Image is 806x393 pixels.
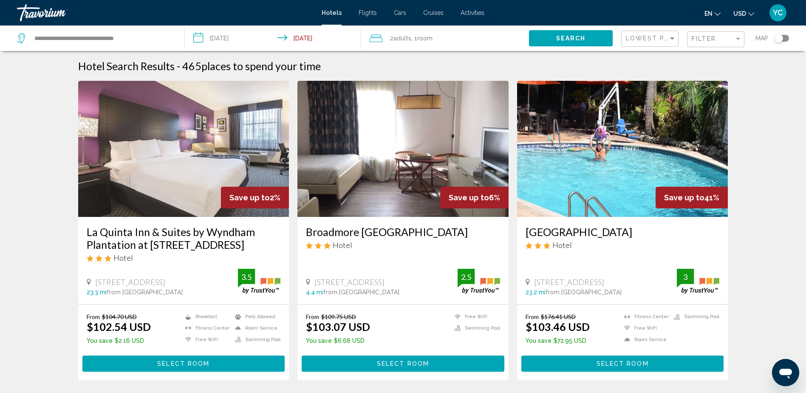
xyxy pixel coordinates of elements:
[517,81,728,217] img: Hotel image
[687,31,744,48] button: Filter
[677,269,719,294] img: trustyou-badge.svg
[677,272,694,282] div: 3
[377,361,429,367] span: Select Room
[526,337,551,344] span: You save
[87,313,100,320] span: From
[704,10,713,17] span: en
[670,313,719,320] li: Swimming Pool
[157,361,209,367] span: Select Room
[526,313,539,320] span: From
[87,225,281,251] a: La Quinta Inn & Suites by Wyndham Plantation at [STREET_ADDRESS]
[306,337,370,344] p: $6.68 USD
[82,356,285,371] button: Select Room
[221,187,289,208] div: 2%
[17,4,313,21] a: Travorium
[306,225,500,238] a: Broadmore [GEOGRAPHIC_DATA]
[626,35,681,42] span: Lowest Price
[526,337,590,344] p: $72.95 USD
[306,240,500,250] div: 3 star Hotel
[87,253,281,262] div: 3 star Hotel
[620,313,670,320] li: Fitness Center
[620,336,670,343] li: Room Service
[692,35,716,42] span: Filter
[95,277,165,287] span: [STREET_ADDRESS]
[177,60,180,72] span: -
[231,336,280,343] li: Swimming Pool
[450,313,500,320] li: Free WiFi
[552,240,572,250] span: Hotel
[306,337,332,344] span: You save
[82,358,285,367] a: Select Room
[423,9,444,16] a: Cruises
[656,187,728,208] div: 41%
[306,320,370,333] ins: $103.07 USD
[526,240,720,250] div: 3 star Hotel
[306,289,323,296] span: 4.4 mi
[461,9,484,16] a: Activities
[733,7,754,20] button: Change currency
[87,289,107,296] span: 23.3 mi
[704,7,721,20] button: Change language
[411,32,433,44] span: , 1
[541,313,576,320] del: $176.41 USD
[314,277,385,287] span: [STREET_ADDRESS]
[546,289,622,296] span: from [GEOGRAPHIC_DATA]
[620,325,670,332] li: Free WiFi
[201,60,321,72] span: places to spend your time
[458,272,475,282] div: 2.5
[182,60,321,72] h2: 465
[521,358,724,367] a: Select Room
[107,289,183,296] span: from [GEOGRAPHIC_DATA]
[526,289,546,296] span: 23.2 mi
[87,320,151,333] ins: $102.54 USD
[229,193,270,202] span: Save up to
[322,9,342,16] span: Hotels
[521,356,724,371] button: Select Room
[767,4,789,22] button: User Menu
[772,359,799,386] iframe: Button to launch messaging window
[333,240,352,250] span: Hotel
[231,325,280,332] li: Room Service
[78,60,175,72] h1: Hotel Search Results
[231,313,280,320] li: Pets Allowed
[302,356,504,371] button: Select Room
[361,26,529,51] button: Travelers: 2 adults, 0 children
[440,187,509,208] div: 6%
[526,225,720,238] h3: [GEOGRAPHIC_DATA]
[394,9,406,16] a: Cars
[526,320,590,333] ins: $103.46 USD
[323,289,399,296] span: from [GEOGRAPHIC_DATA]
[534,277,604,287] span: [STREET_ADDRESS]
[302,358,504,367] a: Select Room
[181,313,231,320] li: Breakfast
[529,30,613,46] button: Search
[733,10,746,17] span: USD
[556,35,586,42] span: Search
[390,32,411,44] span: 2
[768,34,789,42] button: Toggle map
[306,313,319,320] span: From
[113,253,133,262] span: Hotel
[87,337,151,344] p: $2.16 USD
[359,9,377,16] a: Flights
[449,193,489,202] span: Save up to
[597,361,649,367] span: Select Room
[78,81,289,217] img: Hotel image
[417,35,433,42] span: Room
[458,269,500,294] img: trustyou-badge.svg
[181,336,231,343] li: Free WiFi
[238,269,280,294] img: trustyou-badge.svg
[664,193,704,202] span: Save up to
[297,81,509,217] img: Hotel image
[773,9,783,17] span: YC
[87,337,113,344] span: You save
